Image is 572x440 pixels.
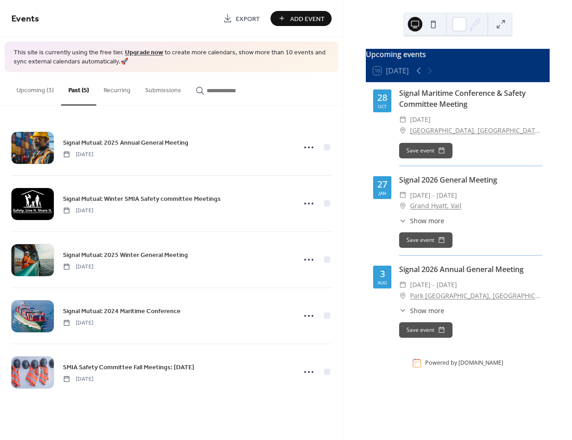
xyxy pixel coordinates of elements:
button: Save event [399,322,452,338]
span: [DATE] [63,206,94,215]
div: ​ [399,114,406,125]
span: [DATE] [410,114,431,125]
div: ​ [399,279,406,290]
button: Add Event [270,11,332,26]
button: Recurring [96,72,138,105]
a: Grand Hyatt, Vail [410,200,462,211]
div: ​ [399,290,406,301]
div: 27 [377,180,387,189]
button: Upcoming (3) [9,72,61,105]
span: Signal Mutual: 2025 Winter General Meeting [63,250,188,260]
div: ​ [399,125,406,136]
a: Signal Mutual: 2025 Winter General Meeting [63,250,188,260]
a: Signal Mutual: 2025 Annual General Meeting [63,137,188,148]
span: [DATE] - [DATE] [410,190,457,201]
button: Submissions [138,72,188,105]
button: ​Show more [399,306,444,315]
div: ​ [399,216,406,225]
div: ​ [399,306,406,315]
span: Export [236,14,260,24]
div: Signal 2026 Annual General Meeting [399,264,542,275]
button: Past (5) [61,72,96,105]
span: Events [11,10,39,28]
span: [DATE] [63,319,94,327]
div: Jan [379,191,386,195]
span: Show more [410,306,444,315]
div: ​ [399,200,406,211]
a: [DOMAIN_NAME] [458,359,503,367]
div: Oct [378,104,387,109]
a: Signal Mutual: 2024 Maritime Conference [63,306,181,316]
div: Aug [378,280,387,285]
span: [DATE] [63,375,94,383]
span: [DATE] [63,262,94,271]
div: Powered by [425,359,503,367]
a: [GEOGRAPHIC_DATA], [GEOGRAPHIC_DATA], [GEOGRAPHIC_DATA] [410,125,542,136]
div: 3 [380,269,385,278]
div: ​ [399,190,406,201]
span: This site is currently using the free tier. to create more calendars, show more than 10 events an... [14,48,329,66]
span: [DATE] - [DATE] [410,279,457,290]
button: Save event [399,143,452,158]
div: Upcoming events [366,49,550,60]
div: Signal 2026 General Meeting [399,174,542,185]
a: SMIA Safety Committee Fall Meetings: [DATE] [63,362,194,372]
a: Upgrade now [125,47,163,59]
span: Add Event [290,14,325,24]
button: Save event [399,232,452,248]
span: [DATE] [63,150,94,158]
span: Signal Mutual: Winter SMIA Safety committee Meetings [63,194,221,204]
span: Show more [410,216,444,225]
span: Signal Mutual: 2025 Annual General Meeting [63,138,188,147]
a: Signal Mutual: Winter SMIA Safety committee Meetings [63,194,221,204]
div: 28 [377,93,387,102]
a: Park [GEOGRAPHIC_DATA], [GEOGRAPHIC_DATA], [GEOGRAPHIC_DATA] [410,290,542,301]
button: ​Show more [399,216,444,225]
div: Signal Maritime Conference & Safety Committee Meeting [399,88,542,110]
a: Export [216,11,267,26]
